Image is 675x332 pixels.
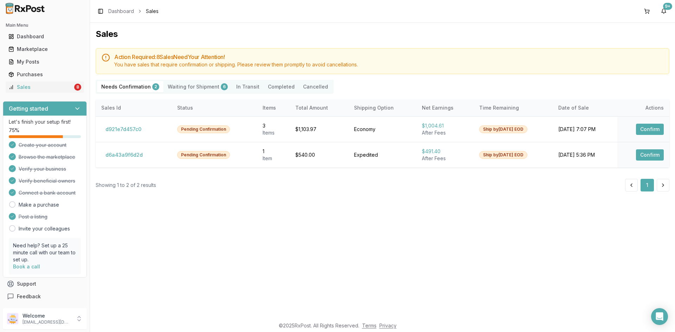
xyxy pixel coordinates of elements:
[177,125,230,133] div: Pending Confirmation
[7,313,18,324] img: User avatar
[19,213,47,220] span: Post a listing
[479,125,527,133] div: Ship by [DATE] EOD
[19,201,59,208] a: Make a purchase
[263,155,284,162] div: Item
[163,81,232,92] button: Waiting for Shipment
[474,99,553,116] th: Time Remaining
[8,84,73,91] div: Sales
[3,82,87,93] button: Sales8
[354,126,411,133] div: Economy
[3,3,48,14] img: RxPost Logo
[658,6,669,17] button: 9+
[177,151,230,159] div: Pending Confirmation
[6,68,84,81] a: Purchases
[3,31,87,42] button: Dashboard
[6,22,84,28] h2: Main Menu
[114,54,663,60] h5: Action Required: 8 Sale s Need Your Attention!
[22,319,71,325] p: [EMAIL_ADDRESS][DOMAIN_NAME]
[108,8,159,15] nav: breadcrumb
[422,129,468,136] div: After Fees
[97,81,163,92] button: Needs Confirmation
[19,189,76,196] span: Connect a bank account
[617,99,669,116] th: Actions
[6,30,84,43] a: Dashboard
[19,165,66,172] span: Verify your business
[19,142,66,149] span: Create your account
[263,129,284,136] div: Item s
[636,149,664,161] button: Confirm
[663,3,672,10] div: 9+
[3,69,87,80] button: Purchases
[354,151,411,158] div: Expedited
[290,99,348,116] th: Total Amount
[8,58,81,65] div: My Posts
[19,154,75,161] span: Browse the marketplace
[257,99,290,116] th: Items
[558,151,612,158] div: [DATE] 5:36 PM
[9,127,19,134] span: 75 %
[651,308,668,325] div: Open Intercom Messenger
[172,99,257,116] th: Status
[96,99,172,116] th: Sales Id
[152,83,159,90] div: 2
[264,81,299,92] button: Completed
[96,28,669,40] h1: Sales
[479,151,527,159] div: Ship by [DATE] EOD
[641,179,654,191] button: 1
[3,44,87,55] button: Marketplace
[295,151,343,158] div: $540.00
[3,56,87,67] button: My Posts
[6,56,84,68] a: My Posts
[263,122,284,129] div: 3
[558,126,612,133] div: [DATE] 7:07 PM
[232,81,264,92] button: In Transit
[379,323,397,328] a: Privacy
[74,84,81,91] div: 8
[19,225,70,232] a: Invite your colleagues
[9,104,48,113] h3: Getting started
[3,278,87,290] button: Support
[22,312,71,319] p: Welcome
[295,126,343,133] div: $1,103.97
[8,46,81,53] div: Marketplace
[299,81,332,92] button: Cancelled
[422,122,468,129] div: $1,004.61
[101,149,147,161] button: d6a43a9f6d2d
[416,99,474,116] th: Net Earnings
[17,293,41,300] span: Feedback
[114,61,663,68] div: You have sales that require confirmation or shipping. Please review them promptly to avoid cancel...
[8,33,81,40] div: Dashboard
[348,99,416,116] th: Shipping Option
[6,43,84,56] a: Marketplace
[6,81,84,93] a: Sales8
[146,8,159,15] span: Sales
[96,182,156,189] div: Showing 1 to 2 of 2 results
[422,155,468,162] div: After Fees
[9,118,81,125] p: Let's finish your setup first!
[101,124,146,135] button: d921e7d457c0
[553,99,617,116] th: Date of Sale
[13,263,40,269] a: Book a call
[362,323,377,328] a: Terms
[19,177,75,184] span: Verify beneficial owners
[263,148,284,155] div: 1
[8,71,81,78] div: Purchases
[636,124,664,135] button: Confirm
[422,148,468,155] div: $491.40
[108,8,134,15] a: Dashboard
[13,242,77,263] p: Need help? Set up a 25 minute call with our team to set up.
[3,290,87,303] button: Feedback
[221,83,228,90] div: 6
